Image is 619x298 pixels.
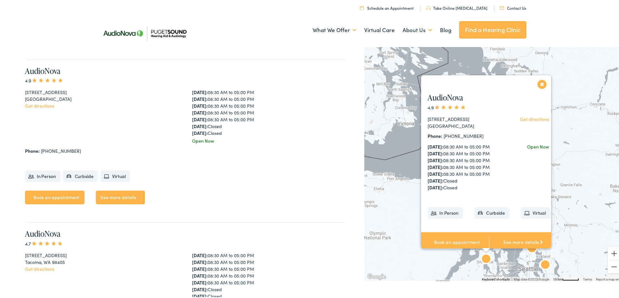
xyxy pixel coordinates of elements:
a: [PHONE_NUMBER] [41,146,81,153]
a: What We Offer [313,17,356,41]
a: Get directions [25,101,54,108]
div: AudioNova [478,251,494,266]
div: 08:30 AM to 05:00 PM 08:30 AM to 05:00 PM 08:30 AM to 05:00 PM 08:30 AM to 05:00 PM 08:30 AM to 0... [192,88,346,135]
div: Tacoma, WA 98405 [25,257,179,264]
a: Get directions [25,264,54,271]
a: Terms (opens in new tab) [583,276,592,280]
li: Virtual [521,206,550,217]
strong: [DATE]: [192,108,208,114]
li: Virtual [100,169,130,181]
strong: [DATE]: [428,176,443,183]
strong: [DATE]: [192,278,208,284]
strong: [DATE]: [192,122,208,128]
strong: [DATE]: [192,94,208,101]
div: [STREET_ADDRESS] [428,114,501,121]
strong: Phone: [428,131,442,138]
button: Keyboard shortcuts [482,276,510,280]
div: 08:30 AM to 05:00 PM 08:30 AM to 05:00 PM 08:30 AM to 05:00 PM 08:30 AM to 05:00 PM 08:30 AM to 0... [428,142,501,190]
strong: [DATE]: [192,285,208,291]
a: Take Online [MEDICAL_DATA] [426,4,487,9]
li: In Person [25,169,60,181]
strong: [DATE]: [192,251,208,257]
strong: [DATE]: [192,115,208,121]
span: 4.9 [25,76,64,82]
img: Google [366,271,387,280]
a: Blog [440,17,451,41]
strong: [DATE]: [428,156,443,162]
a: [PHONE_NUMBER] [444,131,484,138]
div: AudioNova [524,240,540,256]
a: Find a Hearing Clinic [459,20,526,37]
strong: [DATE]: [192,271,208,278]
span: 4.7 [25,239,63,245]
strong: [DATE]: [428,183,443,189]
a: Schedule an Appointment [360,4,414,9]
a: Contact Us [500,4,526,9]
button: Map Scale: 10 km per 48 pixels [551,275,581,280]
div: AudioNova [537,256,553,272]
a: Book an appointment [421,231,489,251]
div: [GEOGRAPHIC_DATA] [25,94,179,101]
strong: [DATE]: [428,149,443,155]
img: utility icon [360,5,364,9]
strong: [DATE]: [192,257,208,264]
li: In Person [428,206,463,217]
div: [STREET_ADDRESS] [25,88,179,94]
img: utility icon [500,5,504,8]
li: Curbside [474,206,509,217]
a: See more details [489,231,557,251]
button: Close [536,77,548,89]
a: See more details [96,189,145,203]
div: [STREET_ADDRESS] [25,251,179,257]
li: Curbside [63,169,98,181]
strong: [DATE]: [428,169,443,176]
strong: [DATE]: [428,142,443,149]
strong: [DATE]: [192,101,208,108]
a: About Us [403,17,432,41]
div: [GEOGRAPHIC_DATA] [428,121,501,128]
span: Map data ©2025 Google [514,276,549,280]
a: Get directions [520,114,549,121]
div: Open Now [192,136,346,143]
img: utility icon [426,5,431,9]
span: 10 km [553,276,562,280]
strong: [DATE]: [428,162,443,169]
strong: Phone: [25,146,40,153]
a: AudioNova [25,227,60,238]
a: Virtual Care [364,17,395,41]
strong: [DATE]: [192,128,208,135]
span: 4.9 [428,103,466,109]
a: AudioNova [25,64,60,75]
strong: [DATE]: [192,88,208,94]
a: Book an appointment [25,189,85,203]
a: AudioNova [428,91,463,101]
strong: [DATE]: [192,264,208,271]
div: Open Now [527,142,549,149]
strong: [DATE]: [192,292,208,298]
a: Open this area in Google Maps (opens a new window) [366,271,387,280]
